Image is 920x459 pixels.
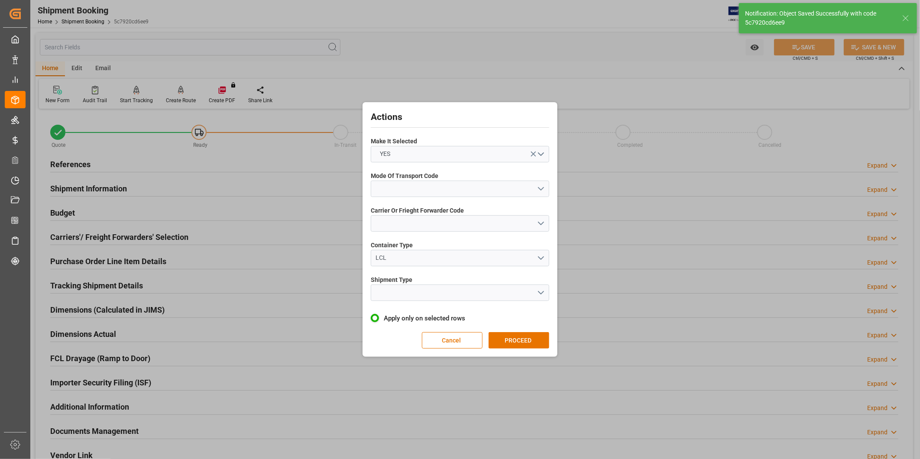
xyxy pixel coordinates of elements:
[371,284,549,301] button: open menu
[371,275,412,284] span: Shipment Type
[371,171,438,181] span: Mode Of Transport Code
[745,9,894,27] div: Notification: Object Saved Successfully with code 5c7920cd6ee9
[371,181,549,197] button: open menu
[371,137,417,146] span: Make It Selected
[371,250,549,266] button: open menu
[371,110,549,124] h2: Actions
[371,241,413,250] span: Container Type
[371,206,464,215] span: Carrier Or Frieght Forwarder Code
[422,332,483,349] button: Cancel
[489,332,549,349] button: PROCEED
[371,215,549,232] button: open menu
[371,146,549,162] button: open menu
[376,253,537,262] div: LCL
[376,149,395,158] span: YES
[371,313,549,323] label: Apply only on selected rows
